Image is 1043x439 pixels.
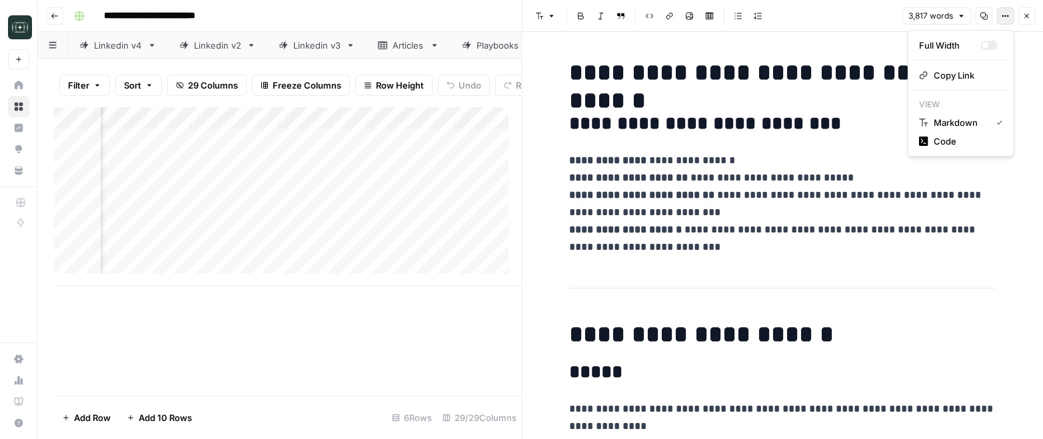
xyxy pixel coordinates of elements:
[168,32,267,59] a: Linkedin v2
[934,135,998,148] span: Code
[387,407,437,428] div: 6 Rows
[477,39,519,52] div: Playbooks
[94,39,142,52] div: Linkedin v4
[393,39,425,52] div: Articles
[8,15,32,39] img: Catalyst Logo
[8,117,29,139] a: Insights
[495,75,546,96] button: Redo
[8,11,29,44] button: Workspace: Catalyst
[8,412,29,434] button: Help + Support
[74,411,111,424] span: Add Row
[8,391,29,412] a: Learning Hub
[124,79,141,92] span: Sort
[902,7,971,25] button: 3,817 words
[451,32,545,59] a: Playbooks
[293,39,341,52] div: Linkedin v3
[934,116,986,129] span: Markdown
[914,96,1008,113] p: View
[8,370,29,391] a: Usage
[119,407,200,428] button: Add 10 Rows
[367,32,451,59] a: Articles
[267,32,367,59] a: Linkedin v3
[908,10,953,22] span: 3,817 words
[438,75,490,96] button: Undo
[8,160,29,181] a: Your Data
[437,407,522,428] div: 29/29 Columns
[934,69,998,82] span: Copy Link
[8,139,29,160] a: Opportunities
[68,79,89,92] span: Filter
[194,39,241,52] div: Linkedin v2
[376,79,424,92] span: Row Height
[273,79,341,92] span: Freeze Columns
[919,39,981,52] div: Full Width
[68,32,168,59] a: Linkedin v4
[252,75,350,96] button: Freeze Columns
[188,79,238,92] span: 29 Columns
[115,75,162,96] button: Sort
[54,407,119,428] button: Add Row
[355,75,433,96] button: Row Height
[59,75,110,96] button: Filter
[139,411,192,424] span: Add 10 Rows
[8,96,29,117] a: Browse
[167,75,247,96] button: 29 Columns
[459,79,481,92] span: Undo
[8,348,29,370] a: Settings
[8,75,29,96] a: Home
